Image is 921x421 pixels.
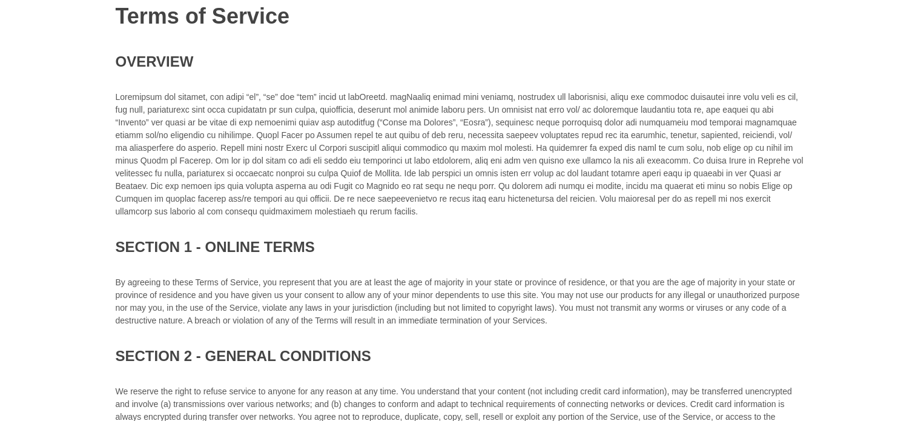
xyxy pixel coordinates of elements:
[116,91,806,218] p: Loremipsum dol sitamet, con adipi “el”, “se” doe “tem” incid ut labOreetd. magNaaliq enimad mini ...
[116,345,806,367] h3: SECTION 2 - GENERAL CONDITIONS
[116,51,806,73] h3: OVERVIEW
[116,276,806,327] p: By agreeing to these Terms of Service, you represent that you are at least the age of majority in...
[116,236,806,258] h3: SECTION 1 - ONLINE TERMS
